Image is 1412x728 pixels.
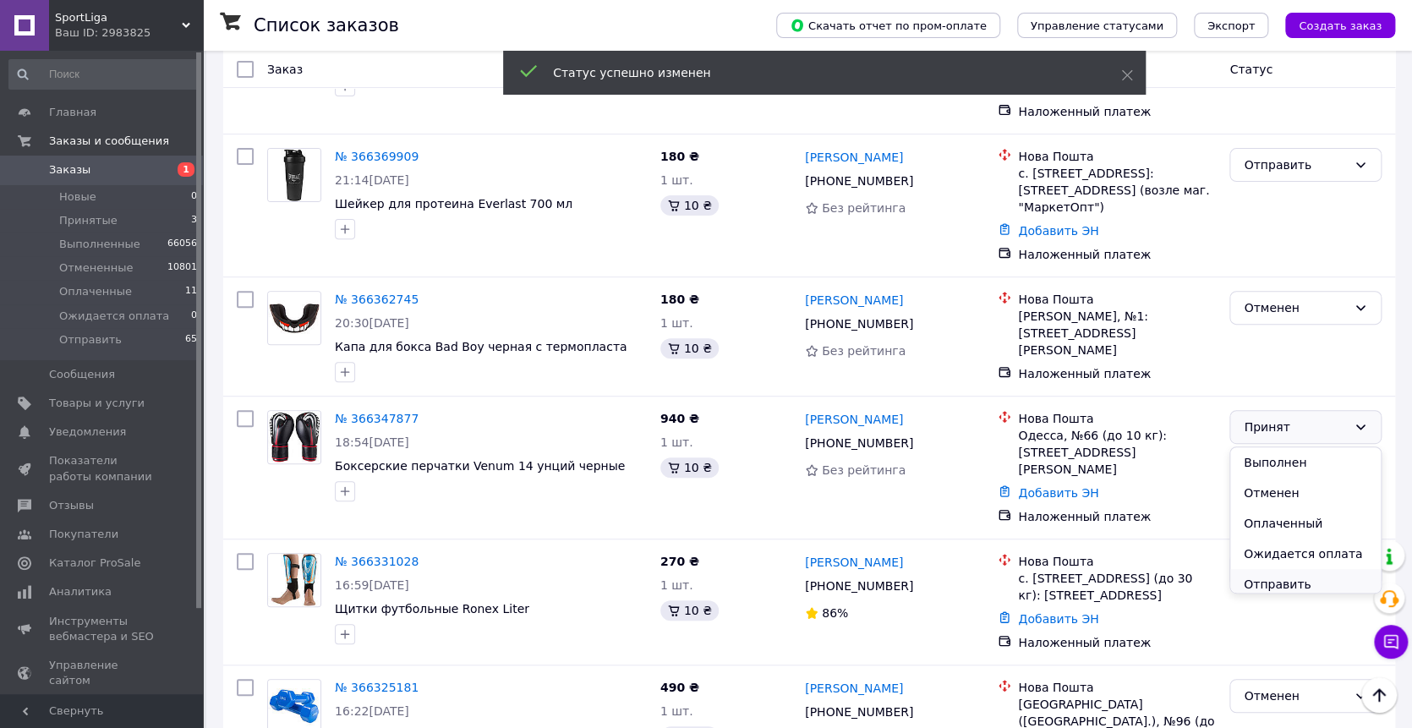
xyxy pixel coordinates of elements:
li: Отменен [1230,478,1381,508]
div: 10 ₴ [660,457,719,478]
li: Ожидается оплата [1230,539,1381,569]
span: Без рейтинга [822,201,906,215]
span: Показатели работы компании [49,453,156,484]
span: Скачать отчет по пром-оплате [790,18,987,33]
span: Заказ [267,63,303,76]
span: 21:14[DATE] [335,173,409,187]
div: Принят [1244,418,1347,436]
span: 1 [178,162,194,177]
span: 18:54[DATE] [335,435,409,449]
span: 86% [822,606,848,620]
span: 16:22[DATE] [335,704,409,718]
a: Щитки футбольные Ronex Liter [335,602,529,616]
span: Отзывы [49,498,94,513]
span: [PHONE_NUMBER] [805,579,913,593]
span: 490 ₴ [660,681,699,694]
button: Экспорт [1194,13,1268,38]
a: № 366347877 [335,412,419,425]
a: Добавить ЭН [1018,612,1098,626]
span: [PHONE_NUMBER] [805,436,913,450]
span: 0 [191,309,197,324]
span: Без рейтинга [822,463,906,477]
button: Управление статусами [1017,13,1177,38]
div: Наложенный платеж [1018,365,1216,382]
span: Ожидается оплата [59,309,169,324]
span: Покупатели [49,527,118,542]
button: Скачать отчет по пром-оплате [776,13,1000,38]
a: Фото товару [267,553,321,607]
span: Статус [1229,63,1272,76]
a: № 366331028 [335,555,419,568]
span: 0 [191,189,197,205]
span: Главная [49,105,96,120]
div: с. [STREET_ADDRESS]: [STREET_ADDRESS] (возле маг. "МаркетОпт") [1018,165,1216,216]
img: Фото товару [268,149,320,201]
li: Оплаченный [1230,508,1381,539]
span: Заказы [49,162,90,178]
span: Создать заказ [1299,19,1382,32]
div: Наложенный платеж [1018,508,1216,525]
a: Фото товару [267,291,321,345]
img: Фото товару [268,554,320,606]
span: Каталог ProSale [49,556,140,571]
img: Фото товару [268,411,320,463]
span: [PHONE_NUMBER] [805,705,913,719]
div: 10 ₴ [660,338,719,359]
span: Оплаченные [59,284,132,299]
span: Сообщения [49,367,115,382]
div: Наложенный платеж [1018,246,1216,263]
a: Шейкер для протеина Everlast 700 мл [335,197,572,211]
div: Нова Пошта [1018,148,1216,165]
div: Нова Пошта [1018,291,1216,308]
span: [PHONE_NUMBER] [805,174,913,188]
a: № 366369909 [335,150,419,163]
span: 1 шт. [660,173,693,187]
span: Новые [59,189,96,205]
button: Чат с покупателем [1374,625,1408,659]
span: Экспорт [1207,19,1255,32]
span: Аналитика [49,584,112,599]
span: Без рейтинга [822,344,906,358]
span: Отправить [59,332,122,348]
span: Отмененные [59,260,133,276]
a: [PERSON_NAME] [805,411,903,428]
div: Отменен [1244,298,1347,317]
div: Нова Пошта [1018,410,1216,427]
div: Наложенный платеж [1018,103,1216,120]
div: Нова Пошта [1018,679,1216,696]
h1: Список заказов [254,15,399,36]
span: Управление статусами [1031,19,1163,32]
span: Капа для бокса Bad Boy черная с термопласта [335,340,627,353]
div: с. [STREET_ADDRESS] (до 30 кг): [STREET_ADDRESS] [1018,570,1216,604]
span: Инструменты вебмастера и SEO [49,614,156,644]
a: Боксерские перчатки Venum 14 унций черные [335,459,625,473]
span: SportLiga [55,10,182,25]
div: [PERSON_NAME], №1: [STREET_ADDRESS][PERSON_NAME] [1018,308,1216,359]
div: Ваш ID: 2983825 [55,25,203,41]
span: 270 ₴ [660,555,699,568]
a: [PERSON_NAME] [805,554,903,571]
span: 66056 [167,237,197,252]
span: 180 ₴ [660,293,699,306]
button: Создать заказ [1285,13,1395,38]
li: Отправить [1230,569,1381,599]
span: 65 [185,332,197,348]
img: Фото товару [268,292,320,344]
a: [PERSON_NAME] [805,292,903,309]
a: № 366362745 [335,293,419,306]
a: № 366325181 [335,681,419,694]
span: 940 ₴ [660,412,699,425]
a: Фото товару [267,410,321,464]
a: [PERSON_NAME] [805,680,903,697]
span: 1 шт. [660,316,693,330]
span: [PHONE_NUMBER] [805,317,913,331]
div: Статус успешно изменен [553,64,1079,81]
input: Поиск [8,59,199,90]
button: Наверх [1361,677,1397,713]
span: 180 ₴ [660,150,699,163]
span: Управление сайтом [49,658,156,688]
span: 11 [185,284,197,299]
